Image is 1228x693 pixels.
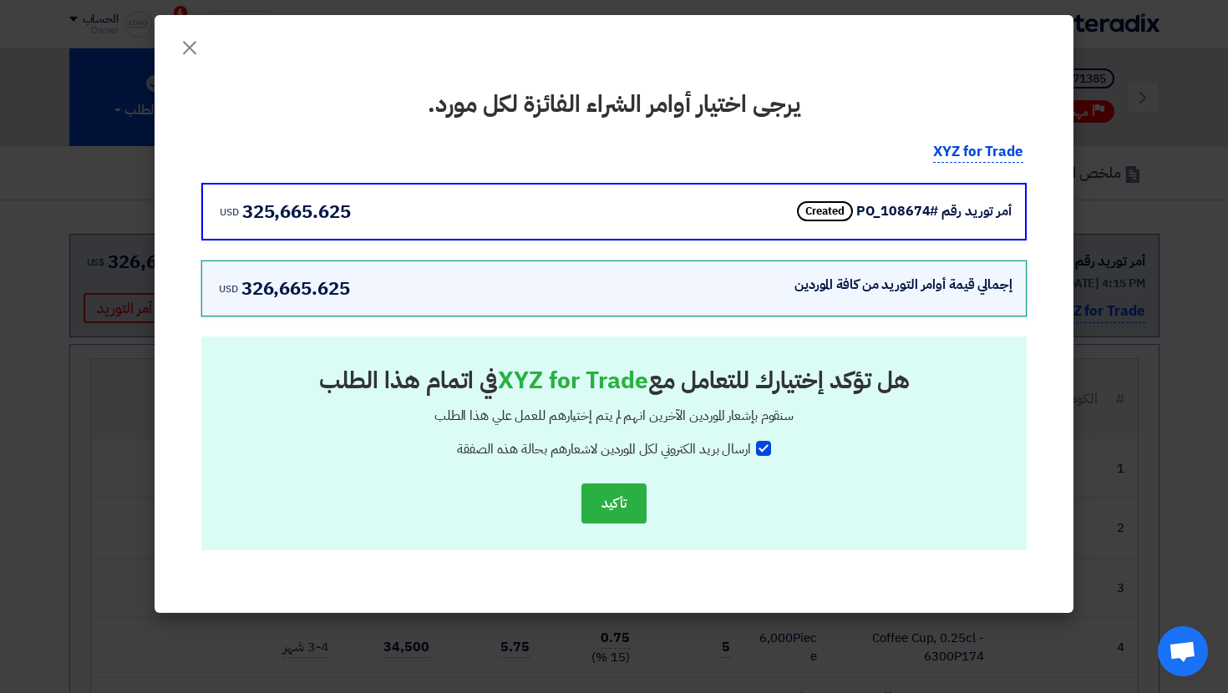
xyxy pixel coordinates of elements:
[219,281,238,296] span: usd
[856,201,1012,221] div: أمر توريد رقم #PO_108674
[241,275,350,302] span: 326,665.625
[166,27,213,60] button: Close
[180,22,200,72] span: ×
[236,365,992,397] h2: هل تؤكد إختيارك للتعامل مع في اتمام هذا الطلب
[220,205,239,220] span: usd
[228,406,1000,426] div: سنقوم بإشعار الموردين الآخرين انهم لم يتم إختيارهم للعمل علي هذا الطلب
[242,198,351,225] span: 325,665.625
[581,483,647,524] button: تأكيد
[797,201,853,221] span: Created
[933,141,1023,164] p: XYZ for Trade
[498,363,648,398] strong: XYZ for Trade
[457,439,751,459] span: ارسال بريد الكتروني لكل الموردين لاشعارهم بحالة هذه الصفقة
[794,275,1012,295] div: إجمالي قيمة أوامر التوريد من كافة الموردين
[201,89,1027,121] h2: يرجى اختيار أوامر الشراء الفائزة لكل مورد.
[1158,626,1208,676] div: Open chat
